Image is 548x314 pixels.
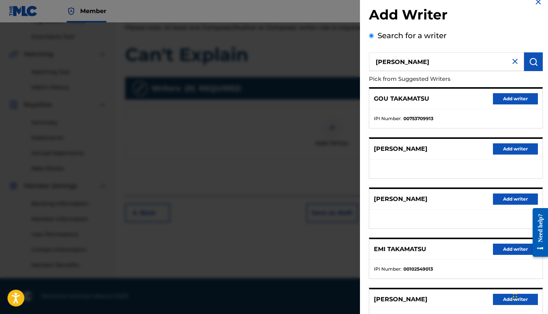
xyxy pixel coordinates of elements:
span: IPI Number : [374,266,402,272]
h2: Add Writer [369,6,543,25]
p: [PERSON_NAME] [374,195,427,204]
button: Add writer [493,294,538,305]
p: Pick from Suggested Writers [369,71,500,87]
img: Top Rightsholder [67,7,76,16]
button: Add writer [493,93,538,104]
p: [PERSON_NAME] [374,295,427,304]
span: IPI Number : [374,115,402,122]
strong: 00102549013 [403,266,433,272]
button: Add writer [493,143,538,155]
div: Drag [513,286,517,308]
iframe: Resource Center [527,202,548,263]
button: Add writer [493,244,538,255]
img: Search Works [529,57,538,66]
p: GOU TAKAMATSU [374,94,429,103]
p: EMI TAKAMATSU [374,245,426,254]
p: [PERSON_NAME] [374,144,427,153]
button: Add writer [493,193,538,205]
label: Search for a writer [378,31,446,40]
img: MLC Logo [9,6,38,16]
img: close [511,57,520,66]
iframe: Chat Widget [511,278,548,314]
input: Search writer's name or IPI Number [369,52,524,71]
span: Member [80,7,106,15]
strong: 00753709913 [403,115,433,122]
